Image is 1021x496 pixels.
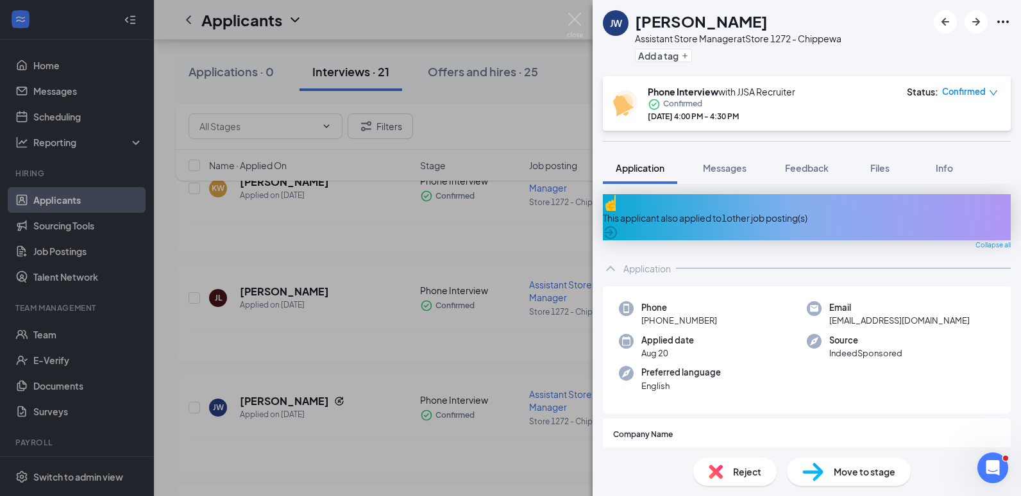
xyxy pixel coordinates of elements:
svg: Ellipses [995,14,1011,29]
svg: Plus [681,52,689,60]
div: This applicant also applied to 1 other job posting(s) [603,211,1011,225]
iframe: Intercom live chat [977,452,1008,483]
span: Collapse all [975,240,1011,251]
div: Status : [907,85,938,98]
span: Applied date [641,334,694,347]
h1: [PERSON_NAME] [635,10,768,32]
span: Email [829,301,970,314]
span: Confirmed [942,85,986,98]
svg: ArrowRight [968,14,984,29]
div: Application [623,262,671,275]
span: Move to stage [834,465,895,479]
svg: CheckmarkCircle [648,98,661,111]
div: with JJSA Recruiter [648,85,795,98]
span: down [989,88,998,97]
span: Reject [733,465,761,479]
span: Preferred language [641,366,721,379]
b: Phone Interview [648,86,718,97]
span: Company Name [613,429,673,441]
span: [PHONE_NUMBER] [641,314,717,327]
span: Phone [641,301,717,314]
svg: ArrowCircle [603,225,618,240]
span: Application [616,162,664,174]
button: ArrowRight [965,10,988,33]
span: IndeedSponsored [829,347,902,360]
svg: ArrowLeftNew [938,14,953,29]
div: [DATE] 4:00 PM - 4:30 PM [648,111,795,122]
span: Confirmed [663,98,702,111]
span: Messages [703,162,747,174]
div: JW [610,17,622,29]
svg: ChevronUp [603,261,618,276]
span: English [641,379,721,392]
span: Info [936,162,953,174]
button: PlusAdd a tag [635,49,692,62]
button: ArrowLeftNew [934,10,957,33]
span: Feedback [785,162,829,174]
span: Files [870,162,890,174]
span: Aug 20 [641,347,694,360]
span: Source [829,334,902,347]
div: Assistant Store Manager at Store 1272 - Chippewa [635,32,841,45]
span: [PERSON_NAME] [613,446,1000,460]
span: [EMAIL_ADDRESS][DOMAIN_NAME] [829,314,970,327]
